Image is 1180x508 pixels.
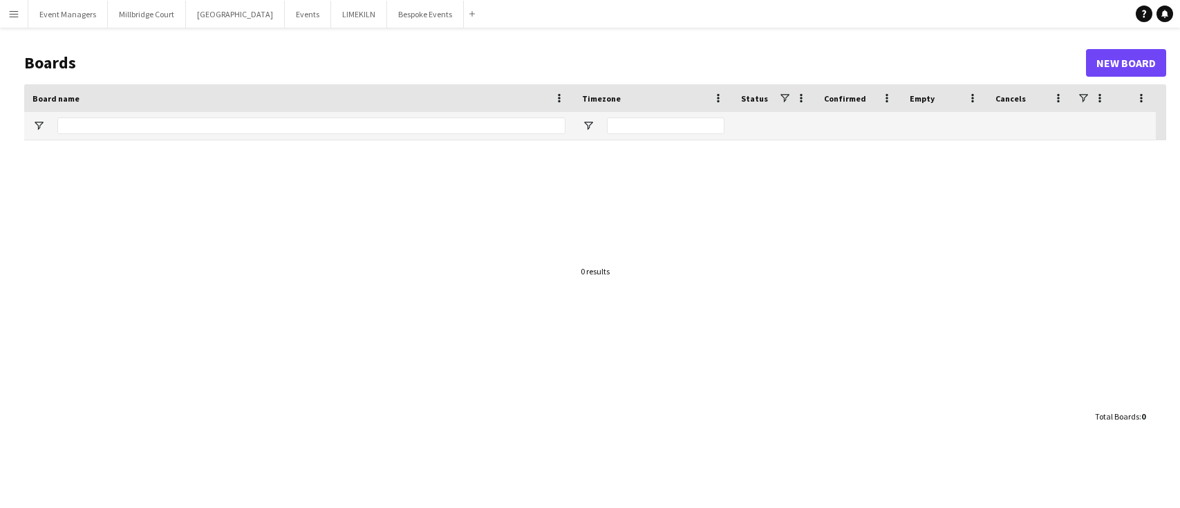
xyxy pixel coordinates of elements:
[582,93,621,104] span: Timezone
[607,117,724,134] input: Timezone Filter Input
[1095,411,1139,422] span: Total Boards
[32,93,79,104] span: Board name
[24,53,1086,73] h1: Boards
[910,93,935,104] span: Empty
[108,1,186,28] button: Millbridge Court
[1141,411,1145,422] span: 0
[581,266,610,276] div: 0 results
[285,1,331,28] button: Events
[331,1,387,28] button: LIMEKILN
[387,1,464,28] button: Bespoke Events
[582,120,594,132] button: Open Filter Menu
[32,120,45,132] button: Open Filter Menu
[186,1,285,28] button: [GEOGRAPHIC_DATA]
[1095,403,1145,430] div: :
[741,93,768,104] span: Status
[28,1,108,28] button: Event Managers
[57,117,565,134] input: Board name Filter Input
[995,93,1026,104] span: Cancels
[1086,49,1166,77] a: New Board
[824,93,866,104] span: Confirmed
